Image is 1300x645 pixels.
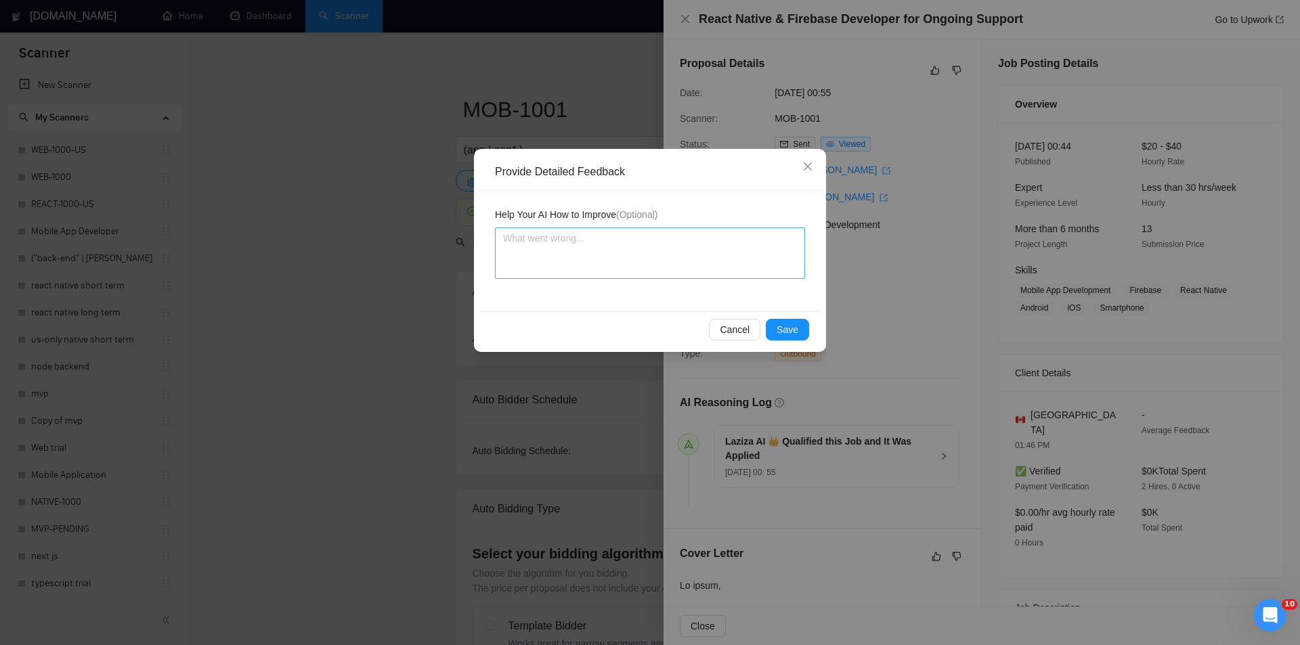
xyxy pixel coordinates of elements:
[720,322,750,337] span: Cancel
[777,322,798,337] span: Save
[1282,599,1297,610] span: 10
[766,319,809,340] button: Save
[495,207,657,222] span: Help Your AI How to Improve
[789,149,826,185] button: Close
[709,319,760,340] button: Cancel
[802,161,813,172] span: close
[616,209,657,220] span: (Optional)
[1254,599,1286,631] iframe: Intercom live chat
[495,164,815,179] div: Provide Detailed Feedback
